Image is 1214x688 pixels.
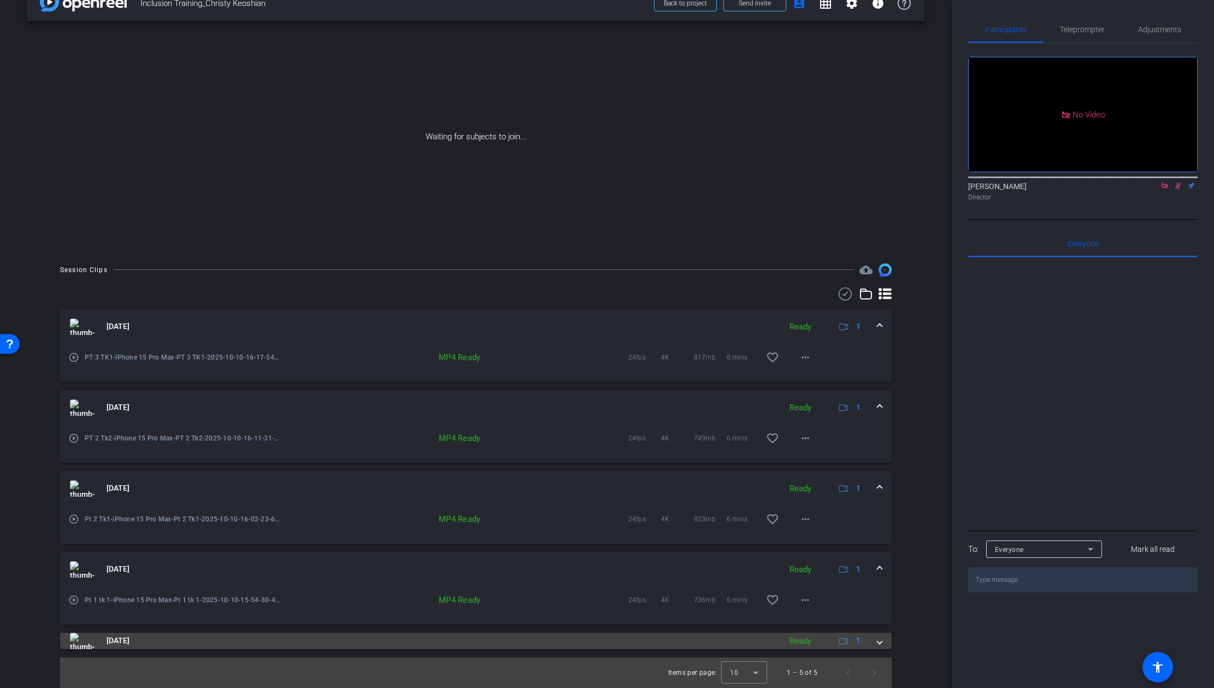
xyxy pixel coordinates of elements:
[985,26,1027,33] span: Participants
[107,321,129,332] span: [DATE]
[661,595,694,605] span: 4K
[835,660,861,686] button: Previous page
[628,514,661,525] span: 24fps
[995,546,1024,554] span: Everyone
[968,181,1198,202] div: [PERSON_NAME]
[60,471,892,506] mat-expansion-panel-header: thumb-nail[DATE]Ready1
[859,263,873,277] span: Destinations for your clips
[661,433,694,444] span: 4K
[661,352,694,363] span: 4K
[107,483,129,494] span: [DATE]
[60,390,892,425] mat-expansion-panel-header: thumb-nail[DATE]Ready1
[27,21,924,252] div: Waiting for subjects to join...
[70,319,95,335] img: thumb-nail
[70,561,95,578] img: thumb-nail
[799,432,812,445] mat-icon: more_horiz
[799,513,812,526] mat-icon: more_horiz
[60,425,892,463] div: thumb-nail[DATE]Ready1
[85,514,280,525] span: Pt 2 Tk1-iPhone 15 Pro Max-Pt 2 Tk1-2025-10-10-16-02-23-678-0
[1109,539,1198,559] button: Mark all read
[787,667,817,678] div: 1 – 5 of 5
[60,264,108,275] div: Session Clips
[668,667,717,678] div: Items per page:
[107,635,129,646] span: [DATE]
[68,433,79,444] mat-icon: play_circle_outline
[60,552,892,587] mat-expansion-panel-header: thumb-nail[DATE]Ready1
[727,595,759,605] span: 6 mins
[391,433,486,444] div: MP4 Ready
[856,563,861,575] span: 1
[1138,26,1181,33] span: Adjustments
[70,633,95,649] img: thumb-nail
[60,309,892,344] mat-expansion-panel-header: thumb-nail[DATE]Ready1
[799,593,812,607] mat-icon: more_horiz
[68,352,79,363] mat-icon: play_circle_outline
[784,483,817,495] div: Ready
[766,432,779,445] mat-icon: favorite_border
[766,593,779,607] mat-icon: favorite_border
[799,351,812,364] mat-icon: more_horiz
[766,351,779,364] mat-icon: favorite_border
[68,595,79,605] mat-icon: play_circle_outline
[391,352,486,363] div: MP4 Ready
[1072,109,1105,119] span: No Video
[1068,240,1099,248] span: Everyone
[968,543,979,556] div: To:
[107,402,129,413] span: [DATE]
[861,660,887,686] button: Next page
[60,506,892,544] div: thumb-nail[DATE]Ready1
[68,514,79,525] mat-icon: play_circle_outline
[85,595,280,605] span: Pt 1 tk 1-iPhone 15 Pro Max-Pt 1 tk 1-2025-10-10-15-54-30-431-0
[628,595,661,605] span: 24fps
[70,480,95,497] img: thumb-nail
[661,514,694,525] span: 4K
[694,595,727,605] span: 736mb
[391,595,486,605] div: MP4 Ready
[784,635,817,648] div: Ready
[70,399,95,416] img: thumb-nail
[60,633,892,649] mat-expansion-panel-header: thumb-nail[DATE]Ready1
[60,587,892,625] div: thumb-nail[DATE]Ready1
[694,352,727,363] span: 817mb
[879,263,892,277] img: Session clips
[628,352,661,363] span: 24fps
[968,192,1198,202] div: Director
[784,563,817,576] div: Ready
[391,514,486,525] div: MP4 Ready
[856,321,861,332] span: 1
[628,433,661,444] span: 24fps
[1131,544,1175,555] span: Mark all read
[1060,26,1105,33] span: Teleprompter
[85,352,280,363] span: PT 3 TK1-iPhone 15 Pro Max-PT 3 TK1-2025-10-10-16-17-54-448-0
[1151,661,1164,674] mat-icon: accessibility
[694,433,727,444] span: 749mb
[856,635,861,646] span: 1
[859,263,873,277] mat-icon: cloud_upload
[107,563,129,575] span: [DATE]
[694,514,727,525] span: 823mb
[727,433,759,444] span: 6 mins
[766,513,779,526] mat-icon: favorite_border
[60,344,892,382] div: thumb-nail[DATE]Ready1
[85,433,280,444] span: PT 2 Tk2-iPhone 15 Pro Max-PT 2 Tk2-2025-10-10-16-11-31-554-0
[856,483,861,494] span: 1
[727,514,759,525] span: 6 mins
[784,402,817,414] div: Ready
[856,402,861,413] span: 1
[784,321,817,333] div: Ready
[727,352,759,363] span: 6 mins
